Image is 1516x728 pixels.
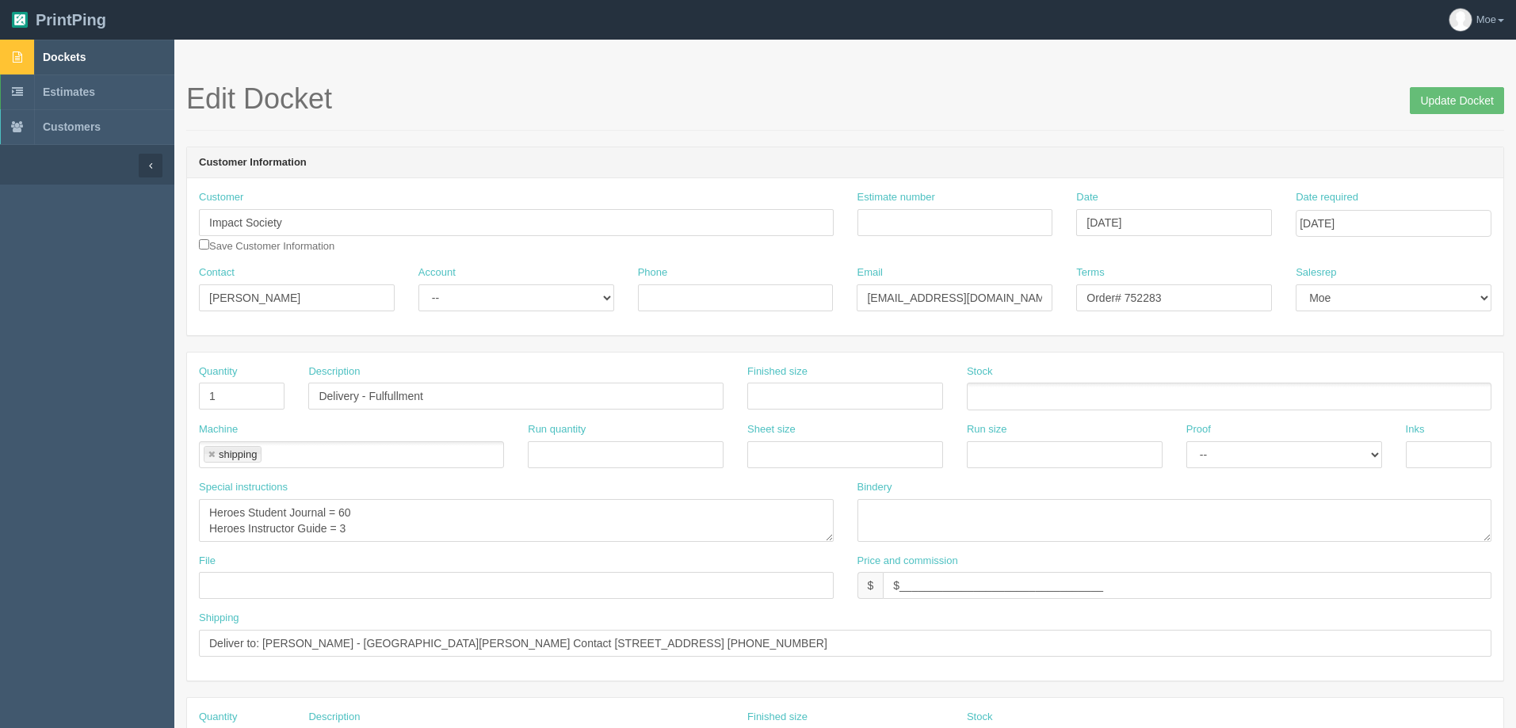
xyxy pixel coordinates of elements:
label: Customer [199,190,243,205]
span: Customers [43,120,101,133]
h1: Edit Docket [186,83,1504,115]
label: Stock [967,710,993,725]
label: Date required [1296,190,1358,205]
label: Estimate number [857,190,935,205]
input: Enter customer name [199,209,834,236]
label: Salesrep [1296,265,1336,280]
span: Dockets [43,51,86,63]
label: Inks [1406,422,1425,437]
label: Sheet size [747,422,796,437]
label: Proof [1186,422,1211,437]
label: Bindery [857,480,892,495]
label: Phone [638,265,668,280]
label: Quantity [199,364,237,379]
label: File [199,554,216,569]
label: Description [308,710,360,725]
img: logo-3e63b451c926e2ac314895c53de4908e5d424f24456219fb08d385ab2e579770.png [12,12,28,28]
label: Shipping [199,611,239,626]
label: Run size [967,422,1007,437]
label: Contact [199,265,235,280]
span: Estimates [43,86,95,98]
label: Terms [1076,265,1104,280]
label: Description [308,364,360,379]
label: Machine [199,422,238,437]
label: Finished size [747,364,808,379]
label: Run quantity [528,422,586,437]
label: Special instructions [199,480,288,495]
img: avatar_default-7531ab5dedf162e01f1e0bb0964e6a185e93c5c22dfe317fb01d7f8cd2b1632c.jpg [1449,9,1472,31]
label: Account [418,265,456,280]
label: Stock [967,364,993,379]
label: Email [857,265,883,280]
header: Customer Information [187,147,1503,179]
div: $ [857,572,884,599]
input: Update Docket [1410,87,1504,114]
label: Date [1076,190,1098,205]
div: shipping [219,449,257,459]
label: Quantity [199,710,237,725]
label: Finished size [747,710,808,725]
textarea: Heroes Student Journal = 60 Heroes Instructor Guide = 3 [199,499,834,542]
label: Price and commission [857,554,958,569]
div: Save Customer Information [199,190,834,253]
